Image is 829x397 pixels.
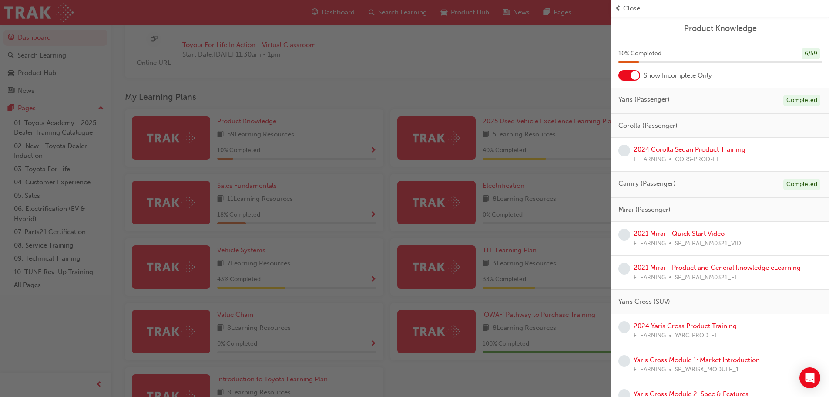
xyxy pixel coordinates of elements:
div: Open Intercom Messenger [799,367,820,388]
span: ELEARNING [634,273,666,283]
div: Completed [783,95,820,106]
div: 6 / 59 [802,48,820,60]
a: 2021 Mirai - Quick Start Video [634,230,725,238]
span: SP_MIRAI_NM0321_EL [675,273,738,283]
a: Yaris Cross Module 1: Market Introduction [634,356,760,364]
span: Mirai (Passenger) [618,205,671,215]
span: ELEARNING [634,331,666,341]
a: 2024 Yaris Cross Product Training [634,322,737,330]
span: CORS-PROD-EL [675,155,719,165]
span: SP_MIRAI_NM0321_VID [675,239,741,249]
span: SP_YARISX_MODULE_1 [675,365,739,375]
span: learningRecordVerb_NONE-icon [618,145,630,156]
a: 2024 Corolla Sedan Product Training [634,146,745,153]
span: learningRecordVerb_NONE-icon [618,229,630,241]
span: Close [623,3,640,14]
span: ELEARNING [634,155,666,165]
span: Yaris Cross (SUV) [618,297,670,307]
span: Camry (Passenger) [618,179,676,189]
span: ELEARNING [634,365,666,375]
span: Show Incomplete Only [644,71,712,81]
span: YARC-PROD-EL [675,331,718,341]
span: Yaris (Passenger) [618,95,670,105]
span: Corolla (Passenger) [618,121,678,131]
a: Product Knowledge [618,24,822,34]
button: prev-iconClose [615,3,826,14]
span: prev-icon [615,3,621,14]
div: Completed [783,179,820,190]
a: 2021 Mirai - Product and General knowledge eLearning [634,264,801,271]
span: learningRecordVerb_NONE-icon [618,355,630,367]
span: learningRecordVerb_NONE-icon [618,263,630,275]
span: ELEARNING [634,239,666,249]
span: learningRecordVerb_NONE-icon [618,321,630,333]
span: 10 % Completed [618,49,661,59]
